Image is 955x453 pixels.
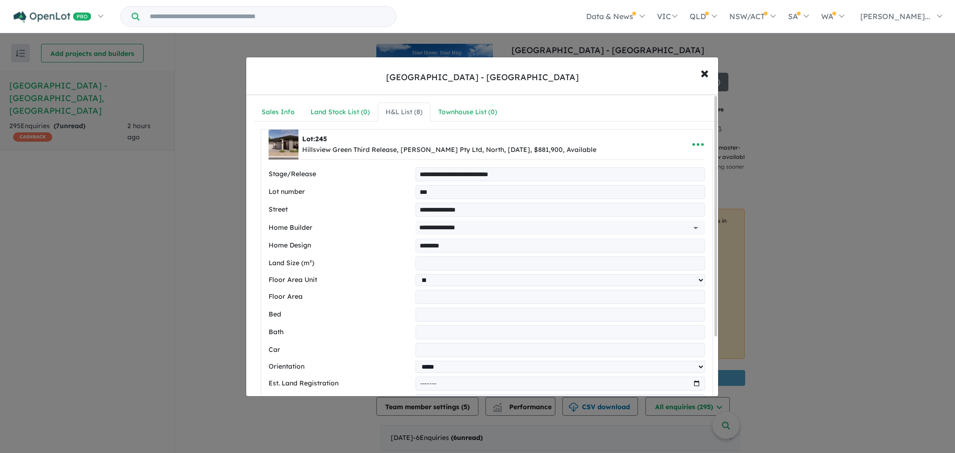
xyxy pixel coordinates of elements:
div: Townhouse List ( 0 ) [438,107,497,118]
span: [PERSON_NAME]... [860,12,930,21]
div: Hillsview Green Third Release, [PERSON_NAME] Pty Ltd, North, [DATE], $881,900, Available [302,144,596,156]
label: Home Builder [269,222,412,233]
label: Stage/Release [269,169,412,180]
button: Open [689,221,702,234]
label: Home Design [269,240,412,251]
div: Sales Info [262,107,295,118]
div: H&L List ( 8 ) [386,107,422,118]
label: Floor Area Unit [269,275,412,286]
div: [GEOGRAPHIC_DATA] - [GEOGRAPHIC_DATA] [386,71,579,83]
label: Floor Area [269,291,412,302]
label: Lot number [269,186,412,198]
b: Lot: [302,135,327,143]
img: Openlot PRO Logo White [14,11,91,23]
label: Orientation [269,361,412,372]
label: Est. Completion [269,396,412,407]
label: Est. Land Registration [269,378,412,389]
label: Bath [269,327,412,338]
label: Street [269,204,412,215]
label: Bed [269,309,412,320]
img: Hillsview%20Green%20Estate%20-%20Angle%20Vale%20-%20Lot%20245___1723943887_1.jpg [269,130,298,159]
label: Land Size (m²) [269,258,412,269]
label: Car [269,344,412,356]
span: 245 [315,135,327,143]
div: Land Stock List ( 0 ) [311,107,370,118]
span: × [700,62,709,82]
input: Try estate name, suburb, builder or developer [141,7,394,27]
